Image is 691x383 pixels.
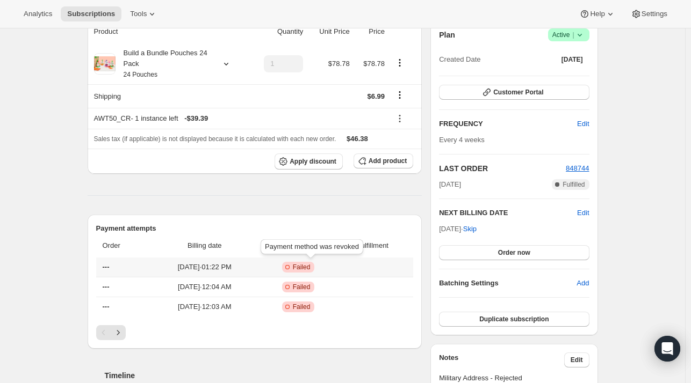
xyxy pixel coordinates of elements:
[111,325,126,340] button: Next
[439,312,589,327] button: Duplicate subscription
[577,208,589,218] button: Edit
[463,224,477,234] span: Skip
[363,60,385,68] span: $78.78
[457,220,483,238] button: Skip
[151,301,258,312] span: [DATE] · 12:03 AM
[130,10,147,18] span: Tools
[577,278,589,289] span: Add
[151,282,258,292] span: [DATE] · 12:04 AM
[353,20,388,43] th: Price
[347,135,368,143] span: $46.38
[439,163,566,174] h2: LAST ORDER
[96,223,414,234] h2: Payment attempts
[94,135,336,143] span: Sales tax (if applicable) is not displayed because it is calculated with each new order.
[439,119,577,129] h2: FREQUENCY
[562,55,583,64] span: [DATE]
[306,20,352,43] th: Unit Price
[96,325,414,340] nav: Pagination
[61,6,121,21] button: Subscriptions
[293,303,311,311] span: Failed
[96,234,148,257] th: Order
[94,113,385,124] div: AWT50_CR - 1 instance left
[116,48,212,80] div: Build a Bundle Pouches 24 Pack
[275,153,343,170] button: Apply discount
[570,275,595,292] button: Add
[103,263,110,271] span: ---
[590,10,604,18] span: Help
[479,315,549,323] span: Duplicate subscription
[391,89,408,101] button: Shipping actions
[577,119,589,129] span: Edit
[369,157,407,165] span: Add product
[439,136,485,144] span: Every 4 weeks
[571,356,583,364] span: Edit
[103,303,110,311] span: ---
[624,6,674,21] button: Settings
[439,85,589,100] button: Customer Portal
[439,208,577,218] h2: NEXT BILLING DATE
[151,262,258,272] span: [DATE] · 01:22 PM
[439,278,577,289] h6: Batching Settings
[354,153,413,168] button: Add product
[564,352,589,367] button: Edit
[367,92,385,100] span: $6.99
[24,10,52,18] span: Analytics
[391,57,408,69] button: Product actions
[493,88,543,97] span: Customer Portal
[184,113,208,124] span: - $39.39
[552,30,585,40] span: Active
[88,20,249,43] th: Product
[571,115,595,132] button: Edit
[572,31,574,39] span: |
[563,180,585,189] span: Fulfilled
[439,179,461,190] span: [DATE]
[17,6,59,21] button: Analytics
[555,52,589,67] button: [DATE]
[439,352,564,367] h3: Notes
[328,60,350,68] span: $78.78
[249,20,306,43] th: Quantity
[67,10,115,18] span: Subscriptions
[339,240,407,251] span: Fulfillment
[654,336,680,362] div: Open Intercom Messenger
[439,225,477,233] span: [DATE] ·
[293,263,311,271] span: Failed
[573,6,622,21] button: Help
[124,71,157,78] small: 24 Pouches
[88,84,249,108] th: Shipping
[498,248,530,257] span: Order now
[293,283,311,291] span: Failed
[439,54,480,65] span: Created Date
[566,163,589,174] button: 848744
[124,6,164,21] button: Tools
[105,370,422,381] h2: Timeline
[103,283,110,291] span: ---
[439,245,589,260] button: Order now
[642,10,667,18] span: Settings
[566,164,589,172] a: 848744
[439,30,455,40] h2: Plan
[151,240,258,251] span: Billing date
[290,157,336,166] span: Apply discount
